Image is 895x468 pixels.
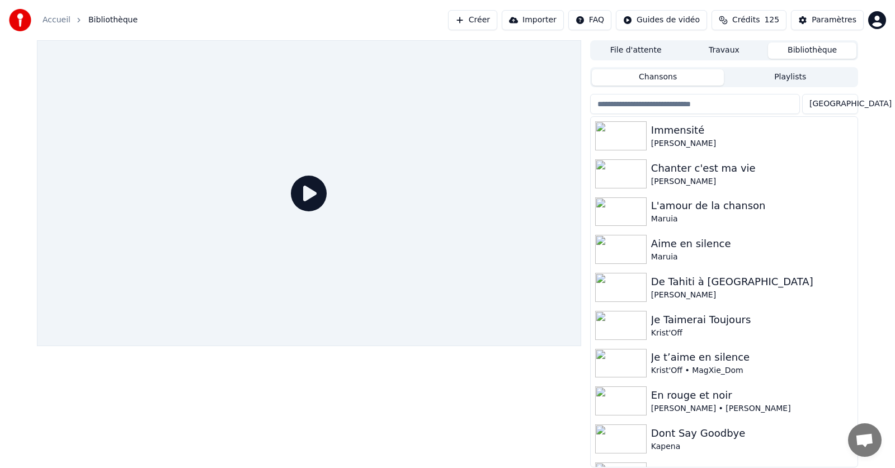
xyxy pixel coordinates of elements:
[651,252,853,263] div: Maruia
[651,387,853,403] div: En rouge et noir
[651,236,853,252] div: Aime en silence
[764,15,779,26] span: 125
[732,15,760,26] span: Crédits
[768,42,856,59] button: Bibliothèque
[651,274,853,290] div: De Tahiti à [GEOGRAPHIC_DATA]
[651,328,853,339] div: Krist'Off
[651,365,853,376] div: Krist'Off • MagXie_Dom
[651,290,853,301] div: [PERSON_NAME]
[651,312,853,328] div: Je Taimerai Toujours
[651,160,853,176] div: Chanter c'est ma vie
[651,403,853,414] div: [PERSON_NAME] • [PERSON_NAME]
[809,98,892,110] span: [GEOGRAPHIC_DATA]
[812,15,856,26] div: Paramètres
[592,69,724,86] button: Chansons
[651,214,853,225] div: Maruia
[651,441,853,452] div: Kapena
[651,349,853,365] div: Je t’aime en silence
[43,15,138,26] nav: breadcrumb
[616,10,707,30] button: Guides de vidéo
[724,69,856,86] button: Playlists
[680,42,769,59] button: Travaux
[568,10,611,30] button: FAQ
[651,122,853,138] div: Immensité
[712,10,786,30] button: Crédits125
[791,10,864,30] button: Paramètres
[651,198,853,214] div: L'amour de la chanson
[651,426,853,441] div: Dont Say Goodbye
[651,176,853,187] div: [PERSON_NAME]
[9,9,31,31] img: youka
[448,10,497,30] button: Créer
[502,10,564,30] button: Importer
[651,138,853,149] div: [PERSON_NAME]
[592,42,680,59] button: File d'attente
[88,15,138,26] span: Bibliothèque
[43,15,70,26] a: Accueil
[848,423,882,457] a: Ouvrir le chat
